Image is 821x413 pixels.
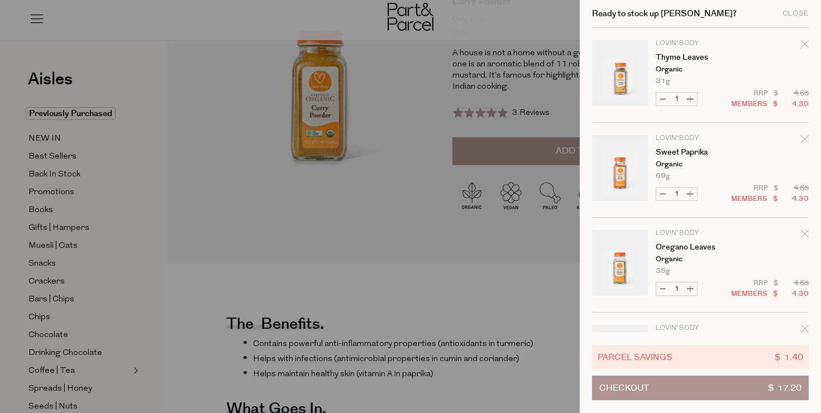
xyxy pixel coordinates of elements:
p: Organic [656,66,742,73]
p: Lovin' Body [656,230,742,237]
p: Organic [656,161,742,168]
span: $ 1.40 [775,350,803,363]
div: Remove Sweet Paprika [801,133,809,148]
span: $ 17.20 [768,376,801,400]
span: Checkout [599,376,649,400]
p: Lovin' Body [656,325,742,332]
span: 69g [656,172,670,180]
p: Organic [656,256,742,263]
span: 31g [656,78,670,85]
span: 35g [656,267,670,275]
button: Checkout$ 17.20 [592,376,809,400]
div: Close [782,10,809,17]
span: Parcel Savings [598,350,672,363]
a: Oregano Leaves [656,243,742,251]
input: QTY Sweet Paprika [670,188,684,200]
a: Thyme Leaves [656,54,742,61]
p: Lovin' Body [656,135,742,142]
input: QTY Oregano Leaves [670,282,684,295]
div: Remove Cumin Powder [801,323,809,338]
p: Lovin' Body [656,40,742,47]
input: QTY Thyme Leaves [670,93,684,105]
a: Sweet Paprika [656,148,742,156]
div: Remove Oregano Leaves [801,228,809,243]
div: Remove Thyme Leaves [801,39,809,54]
h2: Ready to stock up [PERSON_NAME]? [592,9,737,18]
